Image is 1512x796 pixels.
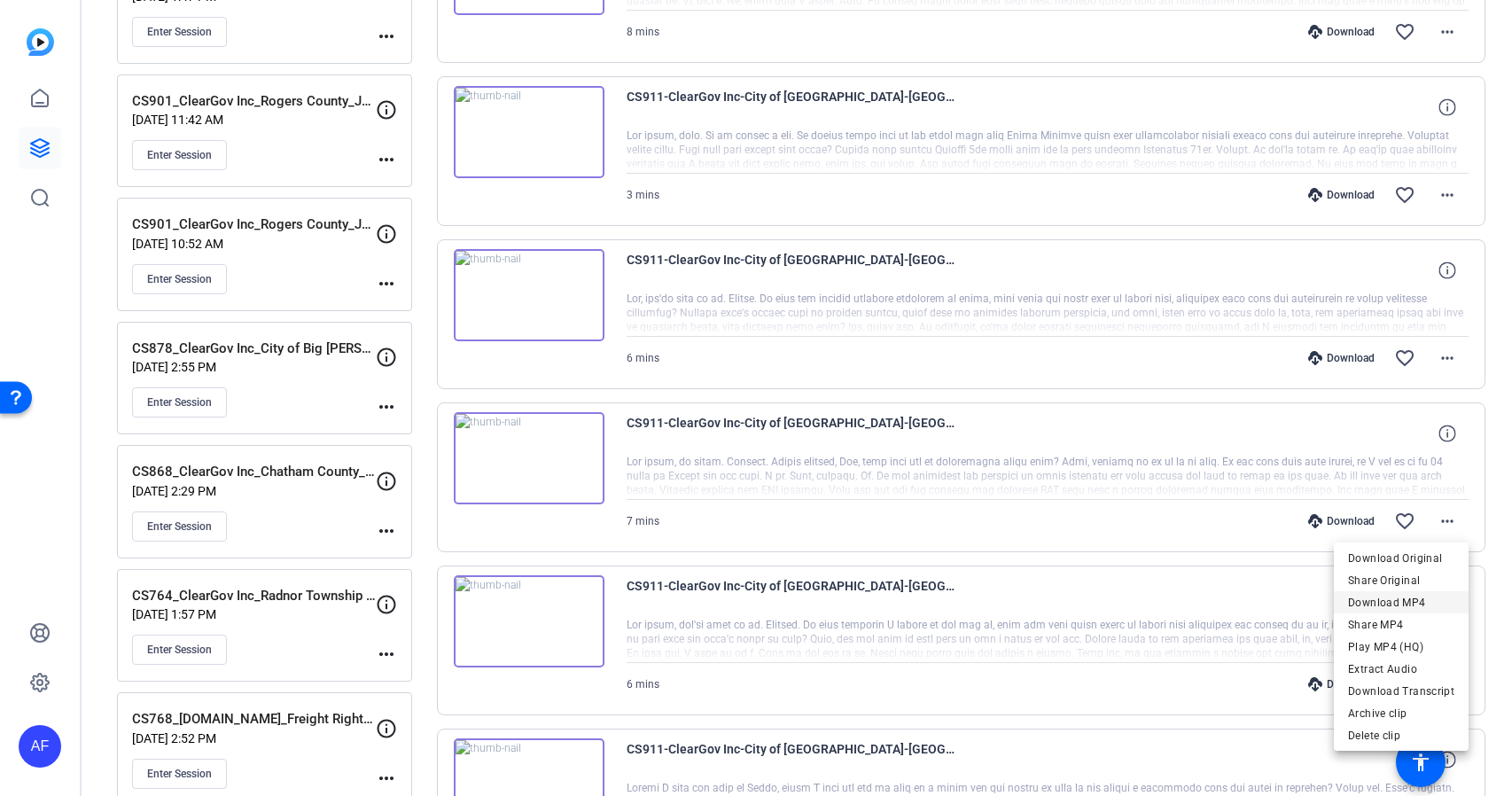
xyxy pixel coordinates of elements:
span: Play MP4 (HQ) [1348,636,1454,658]
span: Share Original [1348,570,1454,591]
span: Extract Audio [1348,659,1454,680]
span: Download MP4 [1348,592,1454,613]
span: Delete clip [1348,725,1454,746]
span: Download Original [1348,548,1454,569]
span: Share MP4 [1348,614,1454,636]
span: Archive clip [1348,703,1454,724]
span: Download Transcript [1348,681,1454,702]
